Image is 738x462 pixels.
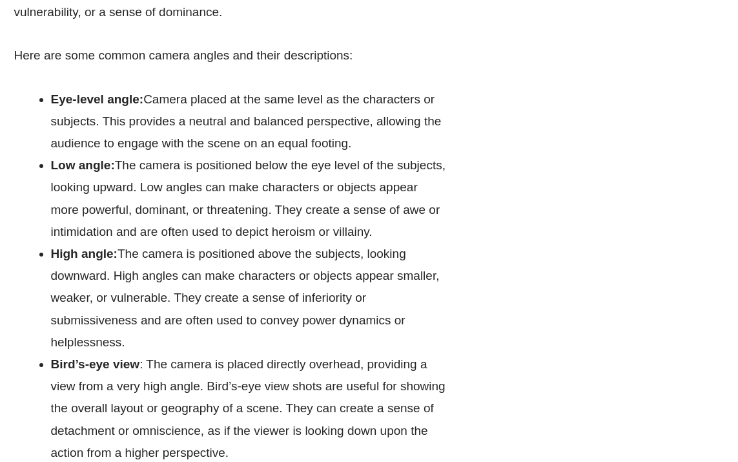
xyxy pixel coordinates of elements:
li: The camera is positioned above the subjects, looking downward. High angles can make characters or... [51,243,447,353]
li: Camera placed at the same level as the characters or subjects. This provides a neutral and balanc... [51,89,447,155]
strong: Low angle: [51,158,115,172]
p: Here are some common camera angles and their descriptions: [14,45,447,67]
iframe: Chat Widget [517,324,738,462]
strong: Eye-level angle: [51,92,144,106]
strong: High angle: [51,247,118,260]
strong: Bird’s-eye view [51,357,140,371]
li: The camera is positioned below the eye level of the subjects, looking upward. Low angles can make... [51,154,447,243]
